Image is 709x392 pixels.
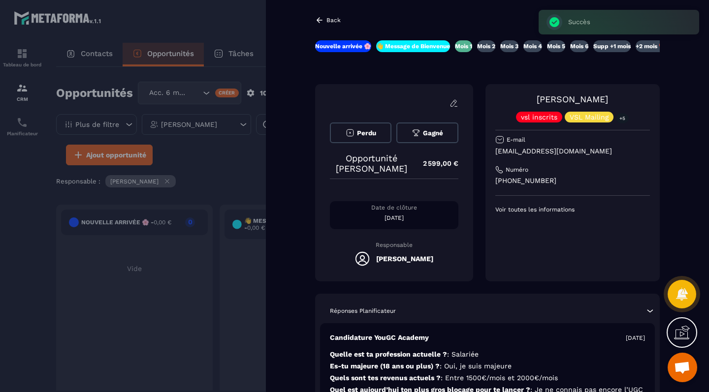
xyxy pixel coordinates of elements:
a: Ouvrir le chat [668,353,697,382]
span: Perdu [357,129,376,137]
span: Gagné [423,129,443,137]
p: +5 [616,113,629,123]
p: [DATE] [330,214,458,222]
p: 2 599,00 € [413,154,458,173]
p: Date de clôture [330,204,458,211]
p: Réponses Planificateur [330,307,396,315]
p: Candidature YouGC Academy [330,333,429,342]
p: Quels sont tes revenus actuels ? [330,373,645,383]
span: : Entre 1500€/mois et 2000€/mois [441,374,558,382]
p: Voir toutes les informations [495,206,650,213]
button: Gagné [396,122,458,143]
p: Responsable [330,241,458,248]
p: VSL Mailing [570,114,609,121]
a: [PERSON_NAME] [537,94,608,104]
button: Perdu [330,122,391,143]
p: [DATE] [626,334,645,342]
p: Quelle est ta profession actuelle ? [330,350,645,359]
p: [PHONE_NUMBER] [495,176,650,185]
p: Es-tu majeure (18 ans ou plus) ? [330,362,645,371]
p: vsl inscrits [521,114,557,121]
h5: [PERSON_NAME] [376,255,433,263]
p: [EMAIL_ADDRESS][DOMAIN_NAME] [495,147,650,156]
p: Numéro [506,166,528,174]
p: E-mail [507,136,525,144]
span: : Salariée [447,350,479,358]
span: : Oui, je suis majeure [440,362,512,370]
p: Opportunité [PERSON_NAME] [330,153,413,174]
